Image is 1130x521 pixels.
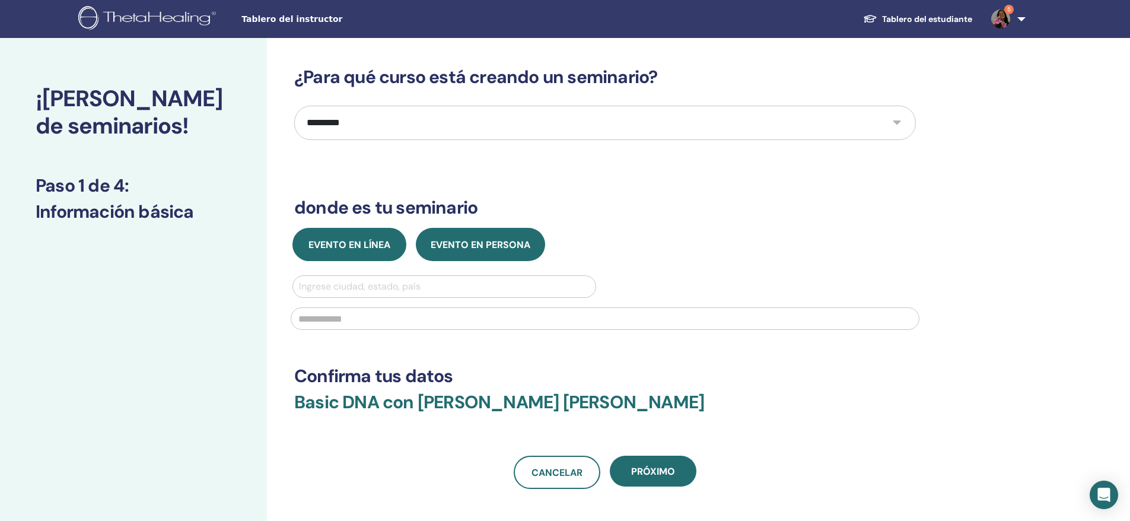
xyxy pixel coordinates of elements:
[294,366,916,387] h3: Confirma tus datos
[294,392,916,427] h3: Basic DNA con [PERSON_NAME] [PERSON_NAME]
[36,201,231,223] h3: Información básica
[294,197,916,218] h3: donde es tu seminario
[294,66,916,88] h3: ¿Para qué curso está creando un seminario?
[631,465,675,478] span: próximo
[991,9,1010,28] img: default.jpg
[854,8,982,30] a: Tablero del estudiante
[241,13,419,26] span: Tablero del instructor
[1090,481,1118,509] div: Open Intercom Messenger
[431,239,530,251] span: Evento en persona
[1004,5,1014,14] span: 5
[416,228,545,261] button: Evento en persona
[36,85,231,139] h2: ¡[PERSON_NAME] de seminarios!
[514,456,600,489] a: Cancelar
[863,14,877,24] img: graduation-cap-white.svg
[531,466,582,479] span: Cancelar
[610,456,696,487] button: próximo
[78,6,220,33] img: logo.png
[36,175,231,196] h3: Paso 1 de 4 :
[308,239,390,251] span: Evento en línea
[292,228,406,261] button: Evento en línea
